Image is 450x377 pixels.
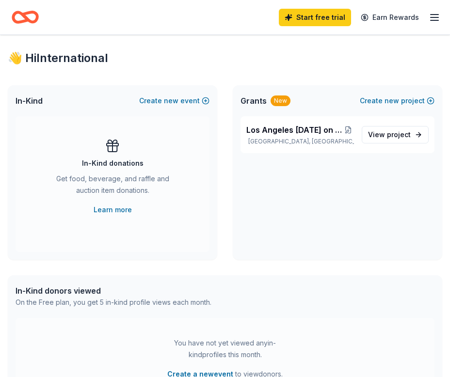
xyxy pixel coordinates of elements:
span: Los Angeles [DATE] on the [PERSON_NAME] [246,124,343,136]
div: Get food, beverage, and raffle and auction item donations. [54,173,171,200]
span: new [385,95,399,107]
a: Home [12,6,39,29]
span: In-Kind [16,95,43,107]
a: View project [362,126,429,143]
div: New [271,95,290,106]
a: Learn more [94,204,132,216]
div: On the Free plan, you get 5 in-kind profile views each month. [16,297,211,308]
div: In-Kind donors viewed [16,285,211,297]
a: Start free trial [279,9,351,26]
span: project [387,130,411,139]
span: Grants [241,95,267,107]
span: new [164,95,178,107]
div: You have not yet viewed any in-kind profiles this month. [164,337,286,361]
p: [GEOGRAPHIC_DATA], [GEOGRAPHIC_DATA] [246,138,354,145]
button: Createnewevent [139,95,209,107]
div: In-Kind donations [82,157,144,169]
div: 👋 Hi International [8,50,442,66]
span: View [368,129,411,141]
button: Createnewproject [360,95,434,107]
a: Earn Rewards [355,9,425,26]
